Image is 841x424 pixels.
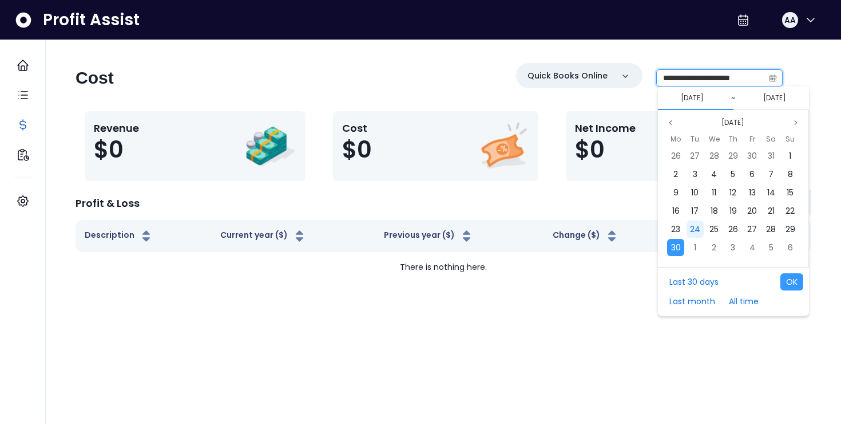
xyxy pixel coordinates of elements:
[749,132,755,146] span: Fr
[786,132,795,146] span: Su
[342,120,372,136] p: Cost
[704,238,723,257] div: 02 Oct 2024
[761,238,780,257] div: 05 Oct 2024
[781,238,800,257] div: 06 Oct 2024
[724,165,743,183] div: 05 Sep 2024
[664,116,677,129] button: Previous month
[731,242,735,253] span: 3
[672,205,680,217] span: 16
[704,147,723,165] div: 28 Aug 2024
[784,14,796,26] span: AA
[673,168,678,180] span: 2
[691,187,699,198] span: 10
[729,187,736,198] span: 12
[781,147,800,165] div: 01 Sep 2024
[685,183,704,202] div: 10 Sep 2024
[743,183,761,202] div: 13 Sep 2024
[767,187,775,198] span: 14
[704,165,723,183] div: 04 Sep 2024
[769,74,777,82] svg: calendar
[759,91,791,105] button: Select end date
[691,132,699,146] span: Tu
[781,132,800,147] div: Sunday
[527,70,608,82] p: Quick Books Online
[220,229,307,243] button: Current year ($)
[731,168,735,180] span: 5
[787,187,794,198] span: 15
[685,132,704,147] div: Tuesday
[704,132,723,147] div: Wednesday
[667,220,685,238] div: 23 Sep 2024
[724,238,743,257] div: 03 Oct 2024
[673,187,679,198] span: 9
[342,136,372,163] span: $0
[749,168,755,180] span: 6
[384,229,474,243] button: Previous year ($)
[694,242,696,253] span: 1
[724,147,743,165] div: 29 Aug 2024
[575,136,605,163] span: $0
[743,220,761,238] div: 27 Sep 2024
[245,120,296,172] img: Revenue
[85,229,153,243] button: Description
[711,168,717,180] span: 4
[786,205,795,217] span: 22
[553,229,619,243] button: Change ($)
[709,223,719,235] span: 25
[781,165,800,183] div: 08 Sep 2024
[76,252,811,282] td: There is nothing here.
[671,242,681,253] span: 30
[676,91,708,105] button: Select start date
[729,132,737,146] span: Th
[766,132,776,146] span: Sa
[724,183,743,202] div: 12 Sep 2024
[749,242,755,253] span: 4
[780,273,803,290] button: OK
[685,202,704,220] div: 17 Sep 2024
[76,68,114,88] h2: Cost
[747,223,757,235] span: 27
[743,238,761,257] div: 04 Oct 2024
[43,10,140,30] span: Profit Assist
[761,202,780,220] div: 21 Sep 2024
[769,242,773,253] span: 5
[664,293,721,310] button: Last month
[761,147,780,165] div: 31 Aug 2024
[768,168,773,180] span: 7
[76,195,140,211] p: Profit & Loss
[685,238,704,257] div: 01 Oct 2024
[94,120,139,136] p: Revenue
[685,165,704,183] div: 03 Sep 2024
[761,132,780,147] div: Saturday
[792,119,799,126] svg: page next
[768,150,775,162] span: 31
[712,242,716,253] span: 2
[704,202,723,220] div: 18 Sep 2024
[766,223,776,235] span: 28
[788,168,793,180] span: 8
[711,205,718,217] span: 18
[781,202,800,220] div: 22 Sep 2024
[786,223,795,235] span: 29
[747,205,757,217] span: 20
[743,147,761,165] div: 30 Aug 2024
[671,150,681,162] span: 26
[728,150,738,162] span: 29
[723,293,764,310] button: All time
[743,202,761,220] div: 20 Sep 2024
[724,220,743,238] div: 26 Sep 2024
[671,223,680,235] span: 23
[575,120,636,136] p: Net Income
[728,223,738,235] span: 26
[685,147,704,165] div: 27 Aug 2024
[693,168,697,180] span: 3
[709,132,720,146] span: We
[667,132,800,257] div: Sep 2024
[743,165,761,183] div: 06 Sep 2024
[761,165,780,183] div: 07 Sep 2024
[724,202,743,220] div: 19 Sep 2024
[743,132,761,147] div: Friday
[704,183,723,202] div: 11 Sep 2024
[690,150,700,162] span: 27
[781,183,800,202] div: 15 Sep 2024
